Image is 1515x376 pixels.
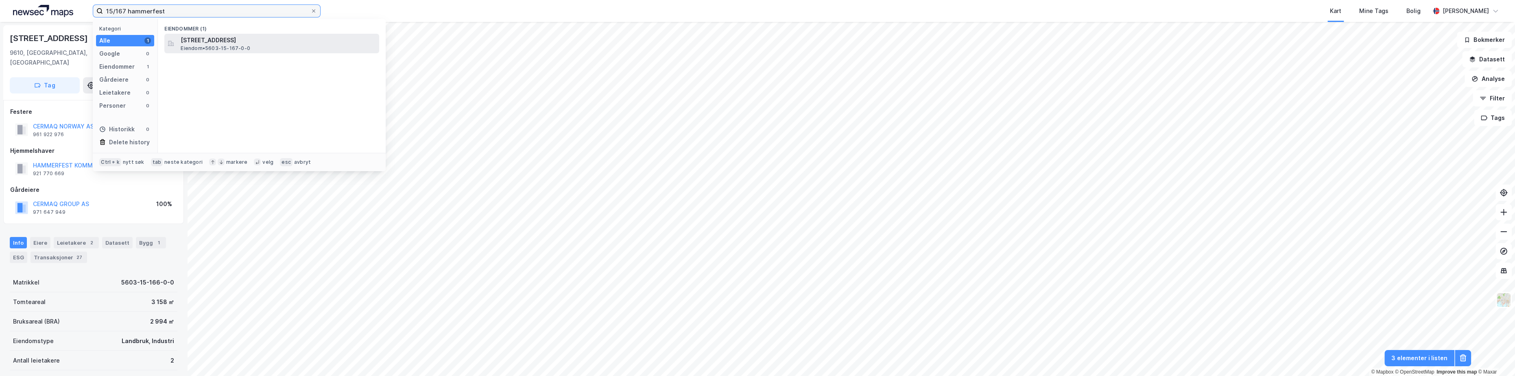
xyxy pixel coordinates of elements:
div: 971 647 949 [33,209,65,215]
img: logo.a4113a55bc3d86da70a041830d287a7e.svg [13,5,73,17]
div: 1 [144,37,151,44]
div: Gårdeiere [10,185,177,195]
div: Eiere [30,237,50,248]
div: Bolig [1406,6,1421,16]
div: Google [99,49,120,59]
iframe: Chat Widget [1474,337,1515,376]
div: 0 [144,89,151,96]
div: Matrikkel [13,278,39,287]
div: Festere [10,107,177,117]
span: [STREET_ADDRESS] [181,35,376,45]
div: Kategori [99,26,154,32]
div: 1 [144,63,151,70]
div: markere [226,159,247,165]
div: 5603-15-166-0-0 [121,278,174,287]
div: Info [10,237,27,248]
div: Datasett [102,237,133,248]
div: Transaksjoner [31,252,87,263]
div: nytt søk [123,159,144,165]
div: [STREET_ADDRESS] [10,32,90,45]
div: esc [280,158,293,166]
div: ESG [10,252,27,263]
div: Tomteareal [13,297,46,307]
a: Mapbox [1371,369,1393,375]
button: Analyse [1465,71,1512,87]
span: Eiendom • 5603-15-167-0-0 [181,45,250,52]
a: Improve this map [1436,369,1477,375]
div: Ctrl + k [99,158,121,166]
div: Alle [99,36,110,46]
input: Søk på adresse, matrikkel, gårdeiere, leietakere eller personer [103,5,310,17]
div: 3 158 ㎡ [151,297,174,307]
div: 921 770 669 [33,170,64,177]
div: velg [262,159,273,165]
div: Gårdeiere [99,75,129,85]
div: Historikk [99,124,135,134]
button: Tag [10,77,80,93]
button: Tags [1474,110,1512,126]
div: Mine Tags [1359,6,1388,16]
div: Kart [1330,6,1341,16]
div: Bruksareal (BRA) [13,317,60,326]
div: Personer [99,101,126,111]
div: Eiendommer (1) [158,19,386,34]
div: 2 994 ㎡ [150,317,174,326]
div: Landbruk, Industri [122,336,174,346]
div: 2 [170,356,174,365]
div: Eiendommer [99,62,135,72]
div: 27 [75,253,84,261]
div: Leietakere [99,88,131,98]
div: tab [151,158,163,166]
button: 3 elementer i listen [1384,350,1454,366]
button: Bokmerker [1457,32,1512,48]
div: neste kategori [164,159,203,165]
div: Eiendomstype [13,336,54,346]
div: Bygg [136,237,166,248]
a: OpenStreetMap [1395,369,1434,375]
div: 2 [87,239,96,247]
div: 0 [144,76,151,83]
div: 0 [144,102,151,109]
div: Delete history [109,137,150,147]
div: Leietakere [54,237,99,248]
div: Hjemmelshaver [10,146,177,156]
div: 9610, [GEOGRAPHIC_DATA], [GEOGRAPHIC_DATA] [10,48,128,67]
div: 0 [144,126,151,133]
div: 0 [144,50,151,57]
button: Filter [1473,90,1512,106]
div: avbryt [294,159,311,165]
img: Z [1496,292,1511,308]
div: [PERSON_NAME] [1443,6,1489,16]
div: Antall leietakere [13,356,60,365]
div: 1 [155,239,163,247]
div: 961 922 976 [33,131,64,138]
button: Datasett [1462,51,1512,67]
div: 100% [156,199,172,209]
